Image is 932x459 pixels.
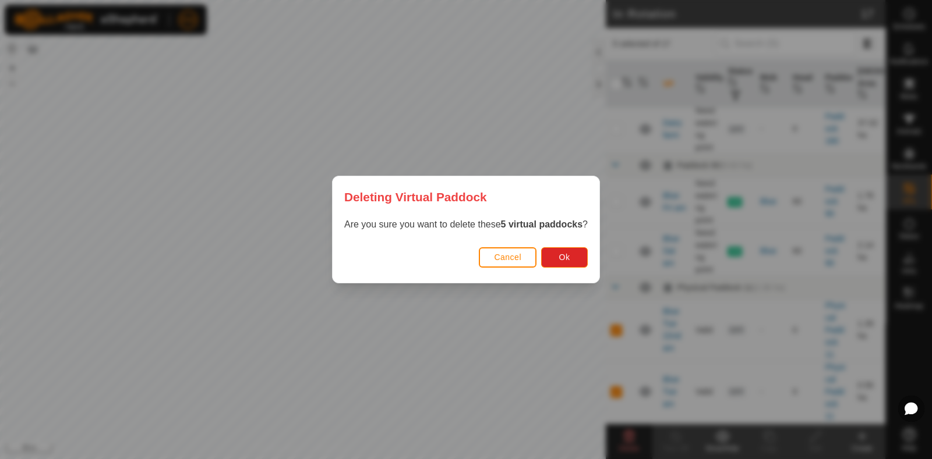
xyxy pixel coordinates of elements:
[344,219,588,229] span: Are you sure you want to delete these ?
[501,219,583,229] strong: 5 virtual paddocks
[479,247,536,268] button: Cancel
[344,188,487,206] span: Deleting Virtual Paddock
[559,252,570,262] span: Ok
[494,252,521,262] span: Cancel
[541,247,588,268] button: Ok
